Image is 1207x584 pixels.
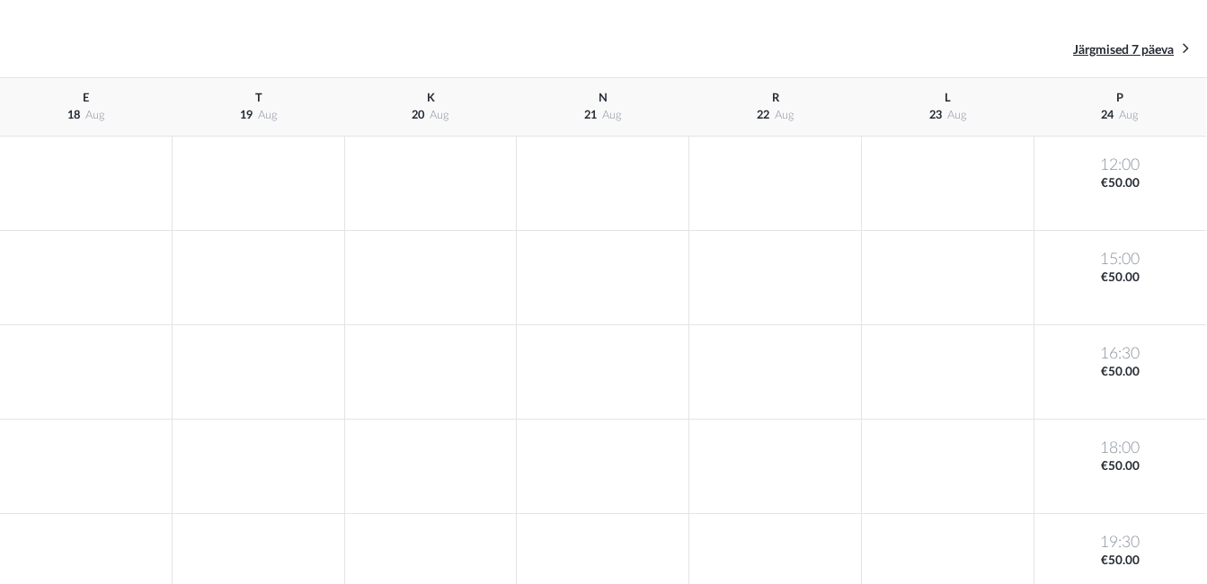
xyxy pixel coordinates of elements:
span: 24 [1101,110,1114,120]
span: aug [258,110,278,120]
span: 16:30 [1038,343,1203,364]
a: Järgmised 7 päeva [1073,40,1189,59]
span: N [599,93,608,103]
span: 19 [240,110,253,120]
span: R [772,93,779,103]
span: 12:00 [1038,155,1203,175]
span: €50.00 [1038,458,1203,475]
span: aug [1119,110,1139,120]
span: aug [775,110,794,120]
span: aug [602,110,622,120]
span: aug [947,110,967,120]
span: 23 [929,110,942,120]
span: 15:00 [1038,249,1203,270]
span: 20 [412,110,424,120]
span: 22 [757,110,769,120]
span: €50.00 [1038,175,1203,192]
span: P [1116,93,1123,103]
span: 18:00 [1038,438,1203,458]
span: €50.00 [1038,364,1203,381]
span: 21 [584,110,597,120]
span: E [83,93,89,103]
span: T [255,93,262,103]
span: Järgmised 7 päeva [1073,44,1174,57]
span: €50.00 [1038,270,1203,287]
span: 18 [67,110,80,120]
span: K [427,93,435,103]
span: aug [430,110,449,120]
span: €50.00 [1038,553,1203,570]
span: 19:30 [1038,532,1203,553]
span: aug [85,110,105,120]
span: L [945,93,951,103]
